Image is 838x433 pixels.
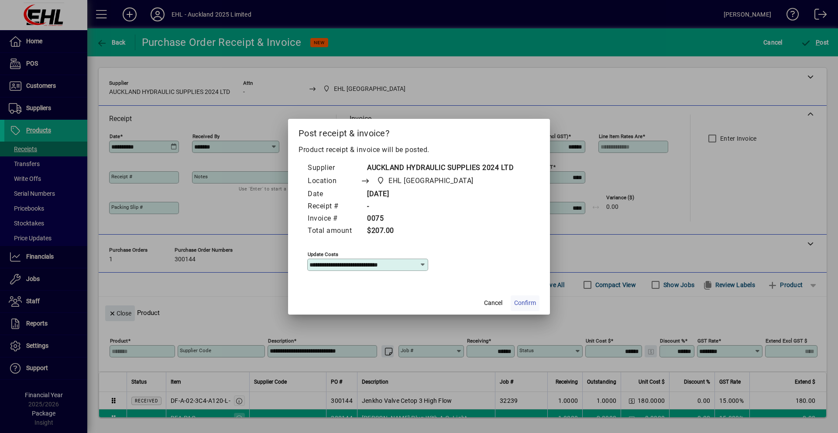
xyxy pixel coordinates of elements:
[388,176,474,186] span: EHL [GEOGRAPHIC_DATA]
[307,225,361,237] td: Total amount
[361,188,514,201] td: [DATE]
[299,145,539,155] p: Product receipt & invoice will be posted.
[288,119,550,144] h2: Post receipt & invoice?
[361,213,514,225] td: 0075
[308,251,338,257] mat-label: Update costs
[479,295,507,311] button: Cancel
[307,201,361,213] td: Receipt #
[307,213,361,225] td: Invoice #
[307,162,361,174] td: Supplier
[484,298,502,308] span: Cancel
[361,201,514,213] td: -
[361,162,514,174] td: AUCKLAND HYDRAULIC SUPPLIES 2024 LTD
[511,295,539,311] button: Confirm
[307,188,361,201] td: Date
[514,298,536,308] span: Confirm
[361,225,514,237] td: $207.00
[374,175,477,187] span: EHL AUCKLAND
[307,174,361,188] td: Location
